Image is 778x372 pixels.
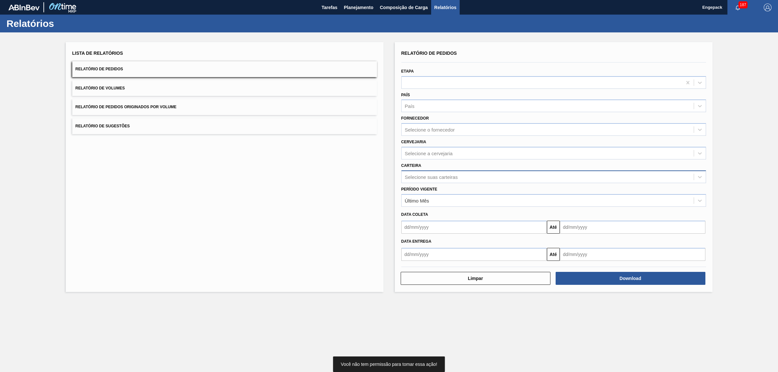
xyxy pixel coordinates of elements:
[401,239,431,244] span: Data Entrega
[6,20,122,27] h1: Relatórios
[547,221,560,234] button: Até
[401,51,457,56] span: Relatório de Pedidos
[72,51,123,56] span: Lista de Relatórios
[76,105,177,109] span: Relatório de Pedidos Originados por Volume
[76,67,123,71] span: Relatório de Pedidos
[727,3,748,12] button: Notificações
[76,124,130,128] span: Relatório de Sugestões
[405,174,458,180] div: Selecione suas carteiras
[401,248,547,261] input: dd/mm/yyyy
[405,198,429,203] div: Último Mês
[401,69,414,74] label: Etapa
[547,248,560,261] button: Até
[401,93,410,97] label: País
[560,221,705,234] input: dd/mm/yyyy
[341,362,437,367] span: Você não tem permissão para tomar essa ação!
[405,103,415,109] div: País
[380,4,428,11] span: Composição de Carga
[8,5,40,10] img: TNhmsLtSVTkK8tSr43FrP2fwEKptu5GPRR3wAAAABJRU5ErkJggg==
[556,272,705,285] button: Download
[738,1,748,8] span: 187
[401,187,437,192] label: Período Vigente
[401,163,421,168] label: Carteira
[401,221,547,234] input: dd/mm/yyyy
[401,140,426,144] label: Cervejaria
[76,86,125,90] span: Relatório de Volumes
[72,80,377,96] button: Relatório de Volumes
[344,4,373,11] span: Planejamento
[401,212,428,217] span: Data coleta
[72,118,377,134] button: Relatório de Sugestões
[405,127,455,133] div: Selecione o fornecedor
[72,61,377,77] button: Relatório de Pedidos
[560,248,705,261] input: dd/mm/yyyy
[405,150,453,156] div: Selecione a cervejaria
[72,99,377,115] button: Relatório de Pedidos Originados por Volume
[401,272,550,285] button: Limpar
[401,116,429,121] label: Fornecedor
[434,4,456,11] span: Relatórios
[764,4,772,11] img: Logout
[322,4,337,11] span: Tarefas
